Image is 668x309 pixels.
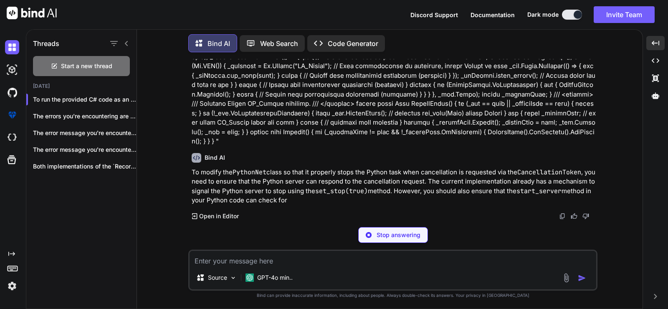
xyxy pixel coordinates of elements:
span: Dark mode [527,10,559,19]
p: To modify the class so that it properly stops the Python task when cancellation is requested via ... [192,168,596,205]
p: To run the provided C# code as an audio ... [33,95,137,104]
img: like [571,213,577,220]
img: cloudideIcon [5,130,19,145]
img: Bind AI [7,7,57,19]
p: Code Generator [328,38,378,49]
img: premium [5,108,19,122]
h6: Bind AI [205,153,225,162]
img: icon [578,274,586,282]
span: Discord Support [410,11,458,18]
button: Documentation [471,10,515,19]
p: GPT-4o min.. [257,273,293,282]
img: dislike [582,213,589,220]
code: set_stop(true) [315,187,368,195]
h2: [DATE] [26,83,137,89]
img: settings [5,279,19,293]
img: Pick Models [230,274,237,281]
p: The errors you're encountering are due t... [33,112,137,120]
code: start_server [516,187,562,195]
code: CancellationToken [517,168,581,176]
img: darkAi-studio [5,63,19,77]
img: githubDark [5,85,19,100]
span: Documentation [471,11,515,18]
code: PythonNet [233,168,266,176]
p: The error message you're encountering in... [33,129,137,137]
button: Invite Team [594,6,655,23]
p: Bind can provide inaccurate information, including about people. Always double-check its answers.... [188,292,597,299]
img: copy [559,213,566,220]
p: Web Search [260,38,298,49]
p: Open in Editor [199,212,239,220]
img: darkChat [5,40,19,54]
img: GPT-4o mini [245,273,254,282]
p: Bind AI [207,38,230,49]
h1: Threads [33,38,59,49]
button: Discord Support [410,10,458,19]
p: Source [208,273,227,282]
p: Both implementations of the `RecordAudio... [33,162,137,171]
p: Stop answering [377,231,420,239]
img: attachment [562,273,571,283]
p: The error message you're encountering in... [33,146,137,154]
span: Start a new thread [61,62,112,70]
